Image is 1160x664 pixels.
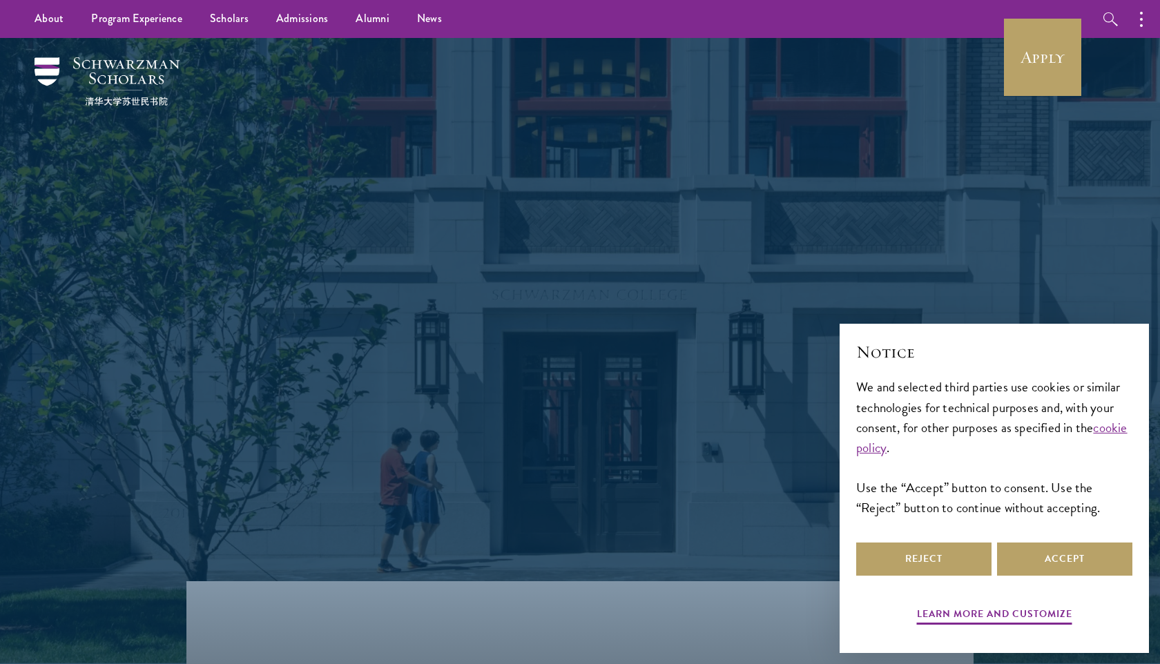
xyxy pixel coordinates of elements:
[856,543,992,576] button: Reject
[35,57,180,106] img: Schwarzman Scholars
[917,605,1072,627] button: Learn more and customize
[856,377,1132,517] div: We and selected third parties use cookies or similar technologies for technical purposes and, wit...
[856,418,1128,458] a: cookie policy
[997,543,1132,576] button: Accept
[1004,19,1081,96] a: Apply
[856,340,1132,364] h2: Notice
